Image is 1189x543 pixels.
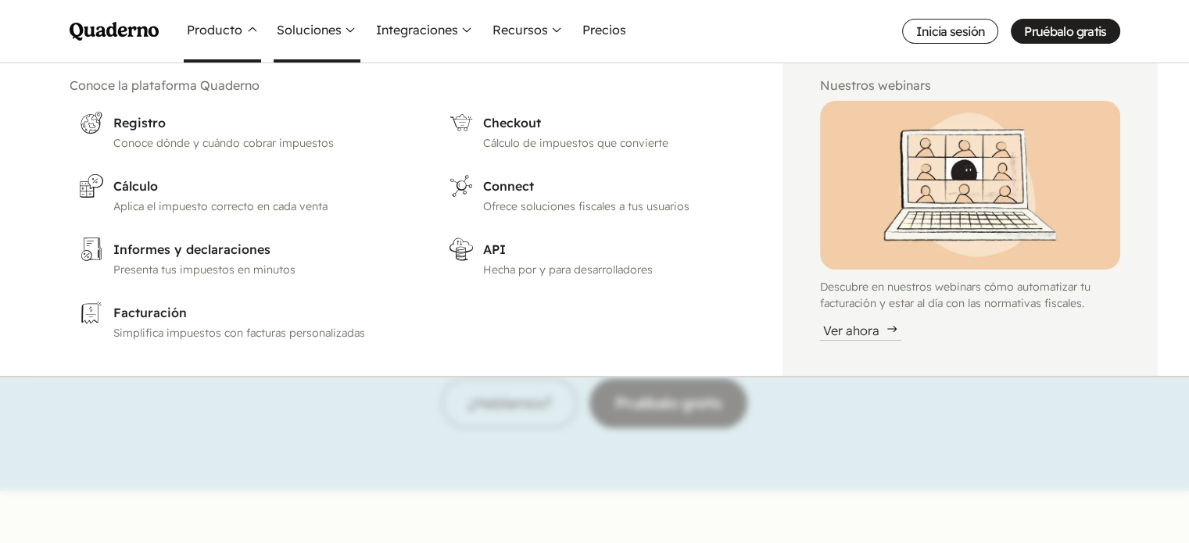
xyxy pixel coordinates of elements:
a: Pruébalo gratis [1011,19,1119,44]
p: Aplica el impuesto correcto en cada venta [113,198,411,215]
h3: API [483,240,736,259]
a: CálculoAplica el impuesto correcto en cada venta [70,164,421,224]
p: Hecha por y para desarrolladores [483,262,736,278]
p: Simplifica impuestos con facturas personalizadas [113,325,411,341]
p: Ofrece soluciones fiscales a tus usuarios [483,198,736,215]
p: Presenta tus impuestos en minutos [113,262,411,278]
a: FacturaciónSimplifica impuestos con facturas personalizadas [70,291,421,351]
a: Illustration of Qoodle giving a webinarDescubre en nuestros webinars cómo automatizar tu facturac... [820,101,1120,341]
h3: Connect [483,177,736,195]
h2: Conoce la plataforma Quaderno [70,76,745,95]
h3: Informes y declaraciones [113,240,411,259]
h3: Checkout [483,113,736,132]
a: ConnectOfrece soluciones fiscales a tus usuarios [439,164,745,224]
h3: Facturación [113,303,411,322]
a: APIHecha por y para desarrolladores [439,227,745,288]
a: Informes y declaracionesPresenta tus impuestos en minutos [70,227,421,288]
h3: Registro [113,113,411,132]
h2: Nuestros webinars [820,76,1120,95]
p: Cálculo de impuestos que convierte [483,135,736,152]
p: Conoce dónde y cuándo cobrar impuestos [113,135,411,152]
a: RegistroConoce dónde y cuándo cobrar impuestos [70,101,421,161]
img: Illustration of Qoodle giving a webinar [820,101,1120,270]
div: Ver ahora [820,321,901,341]
h3: Cálculo [113,177,411,195]
a: CheckoutCálculo de impuestos que convierte [439,101,745,161]
p: Descubre en nuestros webinars cómo automatizar tu facturación y estar al día con las normativas f... [820,279,1120,312]
a: Inicia sesión [902,19,998,44]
